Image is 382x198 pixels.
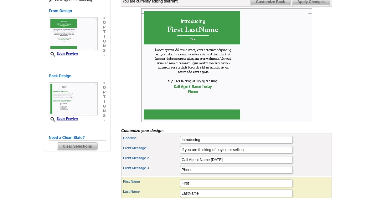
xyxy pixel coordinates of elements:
[49,17,98,50] img: Z18900976_00001_1.jpg
[123,155,179,161] label: Front Message 2
[103,16,106,20] span: »
[103,85,106,90] span: o
[49,73,106,79] h5: Back Design
[123,135,179,141] label: Headline
[123,179,179,184] label: First Name
[103,90,106,95] span: p
[49,135,106,141] h5: Need a Clean Slate?
[103,99,106,104] span: i
[123,165,179,171] label: Front Message 3
[49,52,78,55] a: Zoom Preview
[103,109,106,114] span: n
[121,129,164,133] i: Customize your design:
[123,189,179,194] label: Last Name
[103,34,106,39] span: i
[103,95,106,99] span: t
[49,117,78,120] a: Zoom Preview
[141,8,312,122] img: Z18900976_00001_1.jpg
[103,118,106,123] span: »
[103,81,106,85] span: »
[103,48,106,53] span: s
[257,53,382,198] iframe: LiveChat chat widget
[103,39,106,44] span: o
[103,53,106,58] span: »
[103,104,106,109] span: o
[49,8,106,14] h5: Front Design
[57,143,97,150] span: Clear Selections
[103,44,106,48] span: n
[123,145,179,151] label: Front Message 1
[49,82,98,115] img: Z18900976_00001_2.jpg
[103,20,106,25] span: o
[103,25,106,30] span: p
[103,114,106,118] span: s
[103,30,106,34] span: t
